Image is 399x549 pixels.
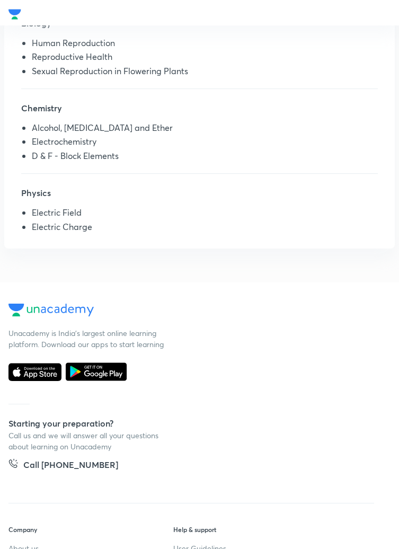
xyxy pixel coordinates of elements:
[32,208,378,222] li: Electric Field
[8,6,21,22] img: Company Logo
[21,187,378,208] h5: Physics
[8,304,94,316] img: Company Logo
[8,304,374,319] a: Company Logo
[32,123,378,137] li: Alcohol, [MEDICAL_DATA] and Ether
[8,430,167,452] p: Call us and we will answer all your questions about learning on Unacademy
[32,66,378,80] li: Sexual Reproduction in Flowering Plants
[23,458,118,473] h5: Call [PHONE_NUMBER]
[8,525,173,534] h6: Company
[173,525,338,534] h6: Help & support
[8,458,118,473] a: Call [PHONE_NUMBER]
[21,102,378,123] h5: Chemistry
[8,417,374,430] h5: Starting your preparation?
[32,137,378,150] li: Electrochemistry
[32,151,378,165] li: D & F - Block Elements
[32,222,378,236] li: Electric Charge
[32,38,378,52] li: Human Reproduction
[8,6,21,19] a: Company Logo
[21,17,378,38] h5: Biology
[8,327,167,350] p: Unacademy is India’s largest online learning platform. Download our apps to start learning
[32,52,378,66] li: Reproductive Health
